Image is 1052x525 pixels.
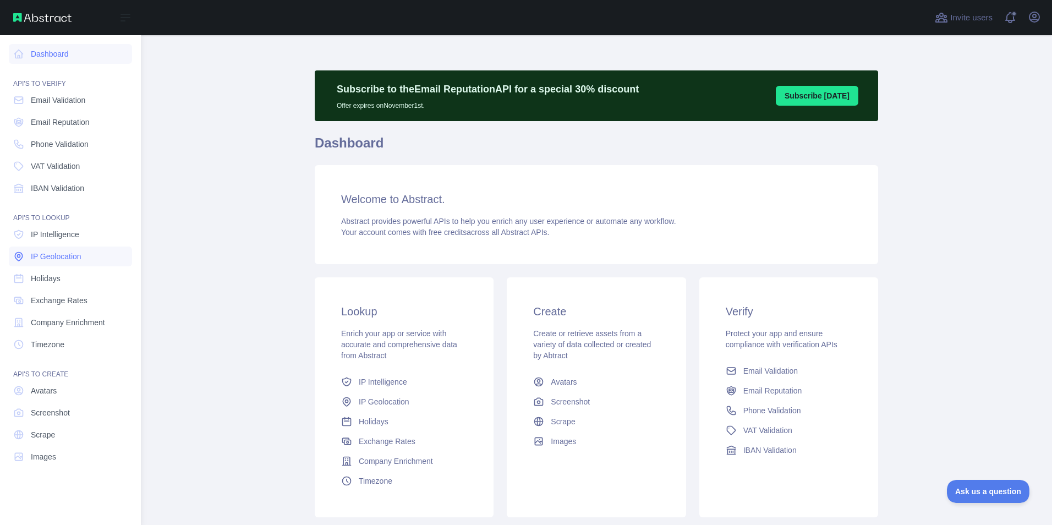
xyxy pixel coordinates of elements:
[337,81,639,97] p: Subscribe to the Email Reputation API for a special 30 % discount
[9,425,132,445] a: Scrape
[9,357,132,379] div: API'S TO CREATE
[9,44,132,64] a: Dashboard
[743,445,797,456] span: IBAN Validation
[726,329,837,349] span: Protect your app and ensure compliance with verification APIs
[337,471,472,491] a: Timezone
[776,86,858,106] button: Subscribe [DATE]
[529,412,664,431] a: Scrape
[31,229,79,240] span: IP Intelligence
[31,139,89,150] span: Phone Validation
[315,134,878,161] h1: Dashboard
[31,183,84,194] span: IBAN Validation
[341,192,852,207] h3: Welcome to Abstract.
[31,251,81,262] span: IP Geolocation
[31,273,61,284] span: Holidays
[721,381,856,401] a: Email Reputation
[31,95,85,106] span: Email Validation
[9,403,132,423] a: Screenshot
[341,217,676,226] span: Abstract provides powerful APIs to help you enrich any user experience or automate any workflow.
[743,405,801,416] span: Phone Validation
[551,396,590,407] span: Screenshot
[337,451,472,471] a: Company Enrichment
[31,429,55,440] span: Scrape
[529,431,664,451] a: Images
[533,329,651,360] span: Create or retrieve assets from a variety of data collected or created by Abtract
[31,161,80,172] span: VAT Validation
[529,372,664,392] a: Avatars
[13,13,72,22] img: Abstract API
[31,451,56,462] span: Images
[726,304,852,319] h3: Verify
[359,456,433,467] span: Company Enrichment
[429,228,467,237] span: free credits
[529,392,664,412] a: Screenshot
[743,385,802,396] span: Email Reputation
[9,178,132,198] a: IBAN Validation
[9,225,132,244] a: IP Intelligence
[743,365,798,376] span: Email Validation
[9,313,132,332] a: Company Enrichment
[31,385,57,396] span: Avatars
[337,372,472,392] a: IP Intelligence
[341,228,549,237] span: Your account comes with across all Abstract APIs.
[9,200,132,222] div: API'S TO LOOKUP
[31,117,90,128] span: Email Reputation
[9,156,132,176] a: VAT Validation
[933,9,995,26] button: Invite users
[721,440,856,460] a: IBAN Validation
[551,416,575,427] span: Scrape
[551,436,576,447] span: Images
[9,112,132,132] a: Email Reputation
[359,436,415,447] span: Exchange Rates
[9,335,132,354] a: Timezone
[359,416,388,427] span: Holidays
[743,425,792,436] span: VAT Validation
[9,66,132,88] div: API'S TO VERIFY
[359,396,409,407] span: IP Geolocation
[31,339,64,350] span: Timezone
[9,381,132,401] a: Avatars
[337,431,472,451] a: Exchange Rates
[9,291,132,310] a: Exchange Rates
[9,269,132,288] a: Holidays
[9,134,132,154] a: Phone Validation
[533,304,659,319] h3: Create
[359,475,392,486] span: Timezone
[31,295,87,306] span: Exchange Rates
[9,247,132,266] a: IP Geolocation
[721,361,856,381] a: Email Validation
[337,392,472,412] a: IP Geolocation
[721,420,856,440] a: VAT Validation
[341,329,457,360] span: Enrich your app or service with accurate and comprehensive data from Abstract
[721,401,856,420] a: Phone Validation
[9,90,132,110] a: Email Validation
[31,317,105,328] span: Company Enrichment
[341,304,467,319] h3: Lookup
[950,12,993,24] span: Invite users
[337,412,472,431] a: Holidays
[359,376,407,387] span: IP Intelligence
[9,447,132,467] a: Images
[947,480,1030,503] iframe: Toggle Customer Support
[31,407,70,418] span: Screenshot
[337,97,639,110] p: Offer expires on November 1st.
[551,376,577,387] span: Avatars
